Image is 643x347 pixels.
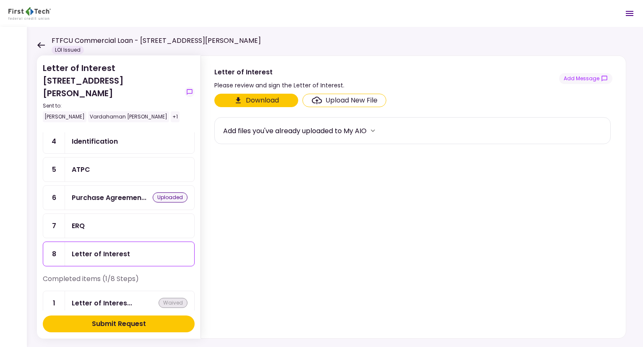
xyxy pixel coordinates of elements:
div: ERQ [72,221,85,231]
div: Identification [72,136,118,147]
div: Letter of Interest [214,67,344,77]
div: +1 [171,111,180,122]
div: Upload New File [325,95,377,105]
div: 4 [43,129,65,153]
button: show-messages [185,87,195,97]
a: 8Letter of Interest [43,242,195,266]
div: Letter of Interest [72,249,130,259]
div: Vardahaman [PERSON_NAME] [88,111,169,122]
div: 8 [43,242,65,266]
button: show-messages [559,73,612,84]
a: 5ATPC [43,157,195,182]
div: 6 [43,186,65,210]
a: 4Identification [43,129,195,154]
div: Sent to: [43,102,181,110]
div: Letter of Interest [72,298,132,308]
a: 7ERQ [43,213,195,238]
div: Letter of Interest [STREET_ADDRESS][PERSON_NAME] [43,62,181,122]
button: Open menu [620,3,640,24]
div: uploaded [153,192,187,202]
a: 1Letter of Interestwaived [43,291,195,315]
div: ATPC [72,164,90,175]
h1: FTFCU Commercial Loan - [STREET_ADDRESS][PERSON_NAME] [52,36,261,46]
div: LOI Issued [52,46,84,54]
div: 7 [43,214,65,238]
button: Submit Request [43,315,195,332]
div: Please review and sign the Letter of Interest. [214,80,344,90]
div: 1 [43,291,65,315]
div: Add files you've already uploaded to My AIO [223,126,367,136]
a: 6Purchase Agreementuploaded [43,185,195,210]
button: more [367,124,379,137]
div: 5 [43,158,65,181]
div: [PERSON_NAME] [43,111,86,122]
div: Submit Request [92,319,146,329]
img: Partner icon [8,7,51,20]
div: Completed items (1/8 Steps) [43,274,195,291]
div: waived [159,298,187,308]
span: Click here to upload the required document [302,94,386,107]
button: Click here to download the document [214,94,298,107]
div: Purchase Agreement [72,192,146,203]
div: Letter of InterestPlease review and sign the Letter of Interest.show-messagesClick here to downlo... [200,55,626,339]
